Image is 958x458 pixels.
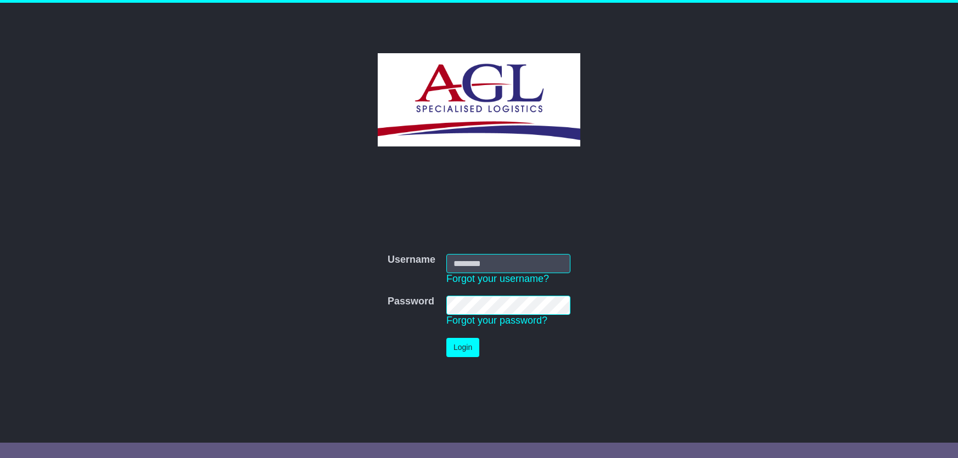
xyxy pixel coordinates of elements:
[388,296,434,308] label: Password
[446,315,547,326] a: Forgot your password?
[446,338,479,357] button: Login
[388,254,435,266] label: Username
[378,53,580,146] img: AGL SPECIALISED LOGISTICS
[446,273,549,284] a: Forgot your username?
